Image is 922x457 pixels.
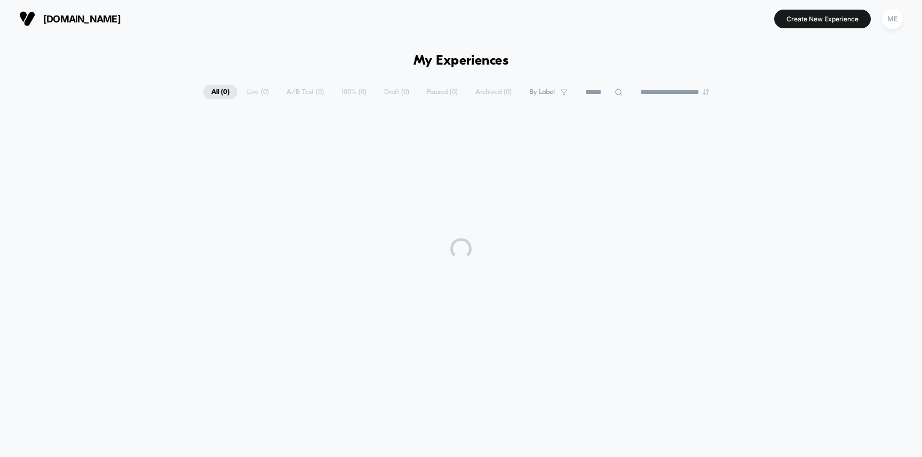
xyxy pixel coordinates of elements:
button: Create New Experience [774,10,871,28]
img: Visually logo [19,11,35,27]
button: [DOMAIN_NAME] [16,10,124,27]
span: [DOMAIN_NAME] [43,13,121,25]
img: end [703,89,709,95]
div: ME [882,9,903,29]
span: All ( 0 ) [203,85,237,99]
h1: My Experiences [414,53,509,69]
button: ME [879,8,906,30]
span: By Label [529,88,555,96]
